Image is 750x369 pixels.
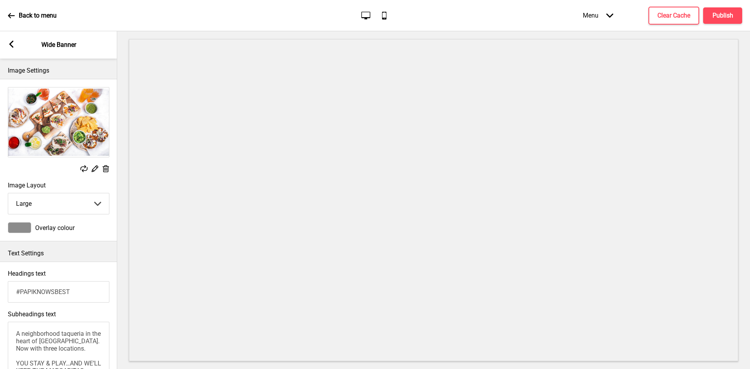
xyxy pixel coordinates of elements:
button: Clear Cache [648,7,699,25]
div: Overlay colour [8,222,109,233]
p: Wide Banner [41,41,76,49]
h4: Clear Cache [657,11,690,20]
span: Overlay colour [35,224,75,232]
button: Publish [703,7,742,24]
label: Headings text [8,270,46,277]
p: Text Settings [8,249,109,258]
p: Back to menu [19,11,57,20]
p: Image Settings [8,66,109,75]
h4: Publish [712,11,733,20]
a: Back to menu [8,5,57,26]
img: Image [8,87,109,157]
label: Image Layout [8,182,109,189]
div: Menu [575,4,621,27]
label: Subheadings text [8,310,56,318]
